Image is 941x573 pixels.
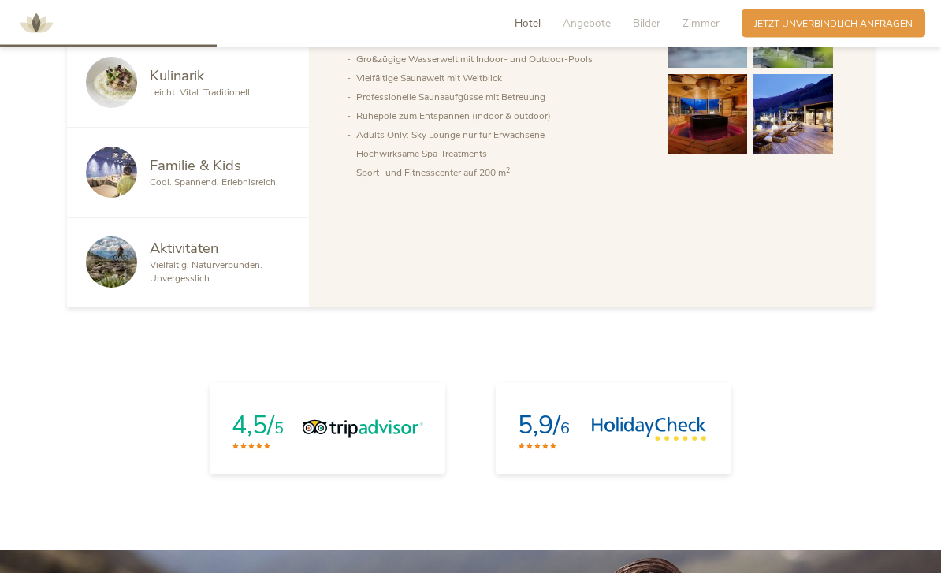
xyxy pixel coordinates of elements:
span: 5,9/ [518,409,560,443]
span: Angebote [563,16,611,31]
span: Cool. Spannend. Erlebnisreich. [150,177,278,189]
sup: 2 [506,166,510,176]
li: Großzügige Wasserwelt mit Indoor- und Outdoor-Pools [356,50,643,69]
span: Kulinarik [150,66,204,86]
li: Hochwirksame Spa-Treatments [356,145,643,164]
img: Tripadvisor [303,418,423,441]
span: 6 [560,419,570,440]
span: Aktivitäten [150,239,218,259]
span: 4,5/ [232,409,274,443]
img: HolidayCheck [591,418,707,441]
a: 4,5/5Tripadvisor [210,384,445,476]
span: Jetzt unverbindlich anfragen [754,17,913,31]
li: Sport- und Fitnesscenter auf 200 m [356,164,643,183]
span: Vielfältig. Naturverbunden. Unvergesslich. [150,259,262,285]
li: Ruhepole zum Entspannen (indoor & outdoor) [356,107,643,126]
span: Leicht. Vital. Traditionell. [150,87,252,99]
a: 5,9/6HolidayCheck [496,384,731,476]
li: Adults Only: Sky Lounge nur für Erwachsene [356,126,643,145]
span: Bilder [633,16,660,31]
li: Vielfältige Saunawelt mit Weitblick [356,69,643,88]
li: Professionelle Saunaaufgüsse mit Betreuung [356,88,643,107]
a: AMONTI & LUNARIS Wellnessresort [13,19,60,28]
span: Hotel [515,16,541,31]
span: Familie & Kids [150,156,241,176]
span: Zimmer [683,16,720,31]
span: 5 [274,419,284,440]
